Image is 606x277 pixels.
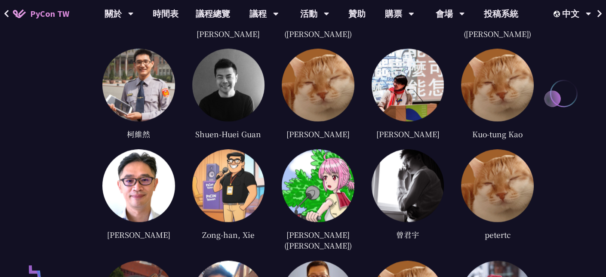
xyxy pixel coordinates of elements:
div: 曾君宇 [372,228,444,241]
div: Kuo-tung Kao [461,128,534,141]
div: [PERSON_NAME] [282,128,354,141]
div: [PERSON_NAME] ([PERSON_NAME]) [461,16,534,40]
div: petertc [461,228,534,241]
div: [PERSON_NAME]([PERSON_NAME]) [282,228,354,252]
div: 柯維然 [102,128,175,141]
img: d0223f4f332c07bbc4eacc3daa0b50af.jpg [102,149,175,222]
div: [PERSON_NAME] [102,228,175,241]
div: [PERSON_NAME] [372,128,444,141]
img: default.0dba411.jpg [282,49,354,121]
img: default.0dba411.jpg [461,49,534,121]
img: 761e049ec1edd5d40c9073b5ed8731ef.jpg [282,149,354,222]
img: 556a545ec8e13308227429fdb6de85d1.jpg [102,49,175,121]
img: 5b816cddee2d20b507d57779bce7e155.jpg [192,49,265,121]
img: 0ef73766d8c3fcb0619c82119e72b9bb.jpg [372,49,444,121]
img: Locale Icon [554,11,562,17]
a: PyCon TW [4,3,78,25]
div: [PERSON_NAME] ([PERSON_NAME]) [282,16,354,40]
img: Home icon of PyCon TW 2025 [13,9,26,18]
div: Shuen-Huei Guan [192,128,265,141]
div: [PERSON_NAME] [PERSON_NAME] [192,16,265,40]
div: Zong-han, Xie [192,228,265,241]
img: default.0dba411.jpg [461,149,534,222]
img: 82d23fd0d510ffd9e682b2efc95fb9e0.jpg [372,149,444,222]
span: PyCon TW [30,7,69,20]
img: 474439d49d7dff4bbb1577ca3eb831a2.jpg [192,149,265,222]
